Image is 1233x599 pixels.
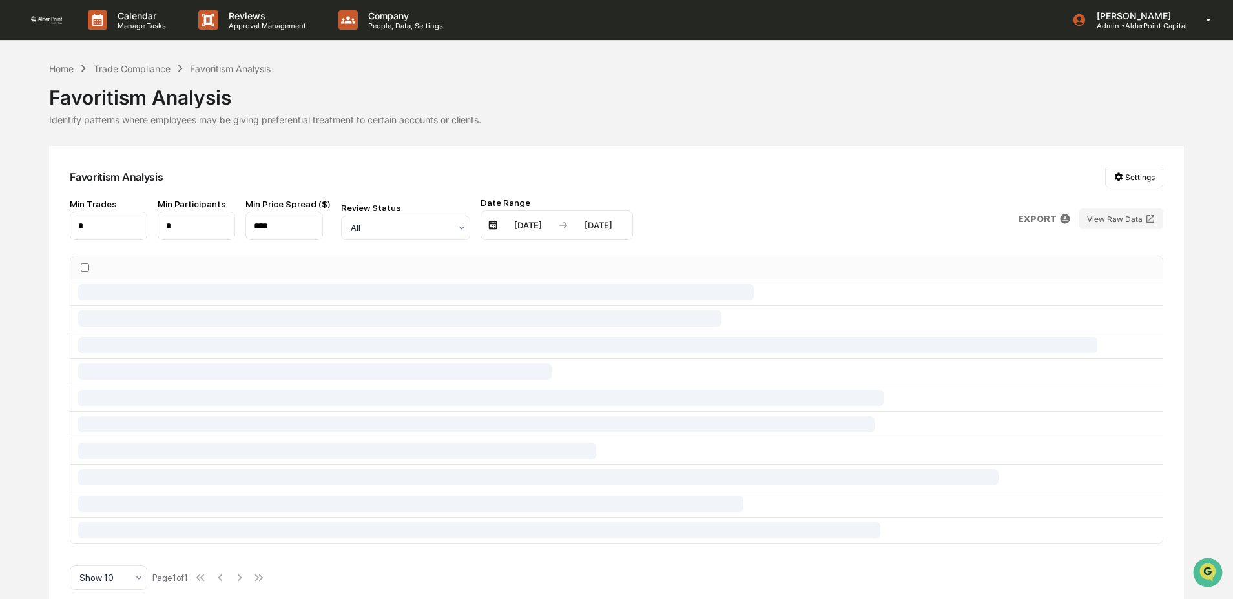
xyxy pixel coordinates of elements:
div: 🗄️ [94,164,104,174]
div: Favoritism Analysis [70,170,163,183]
p: Admin • AlderPoint Capital [1086,21,1187,30]
div: Trade Compliance [94,63,171,74]
div: Review Status [341,203,470,213]
p: EXPORT [1018,214,1057,224]
img: 1746055101610-c473b297-6a78-478c-a979-82029cc54cd1 [13,99,36,122]
button: Start new chat [220,103,235,118]
span: Attestations [107,163,160,176]
a: 🔎Data Lookup [8,182,87,205]
p: Approval Management [218,21,313,30]
p: [PERSON_NAME] [1086,10,1187,21]
p: Calendar [107,10,172,21]
p: How can we help? [13,27,235,48]
button: Settings [1105,167,1163,187]
div: Page 1 of 1 [152,573,188,583]
p: Company [358,10,450,21]
div: We're available if you need us! [44,112,163,122]
div: Min Participants [158,199,235,209]
span: Pylon [129,219,156,228]
div: Favoritism Analysis [49,76,1183,109]
div: Home [49,63,74,74]
div: [DATE] [501,220,555,230]
button: View Raw Data [1079,208,1163,229]
a: Powered byPylon [91,218,156,228]
div: 🖐️ [13,164,23,174]
div: [DATE] [571,220,626,230]
div: Date Range [481,198,633,208]
div: Min Trades [70,199,147,209]
span: Data Lookup [26,187,81,200]
div: Min Price Spread ($) [245,199,331,209]
p: Manage Tasks [107,21,172,30]
div: Start new chat [44,99,212,112]
img: calendar [488,220,498,230]
img: logo [31,16,62,23]
iframe: Open customer support [1192,556,1227,591]
a: 🖐️Preclearance [8,157,88,181]
p: Reviews [218,10,313,21]
div: Favoritism Analysis [190,63,271,74]
div: 🔎 [13,188,23,199]
p: People, Data, Settings [358,21,450,30]
span: Preclearance [26,163,83,176]
img: arrow right [558,220,568,230]
div: Identify patterns where employees may be giving preferential treatment to certain accounts or cli... [49,114,1183,125]
a: 🗄️Attestations [88,157,165,181]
